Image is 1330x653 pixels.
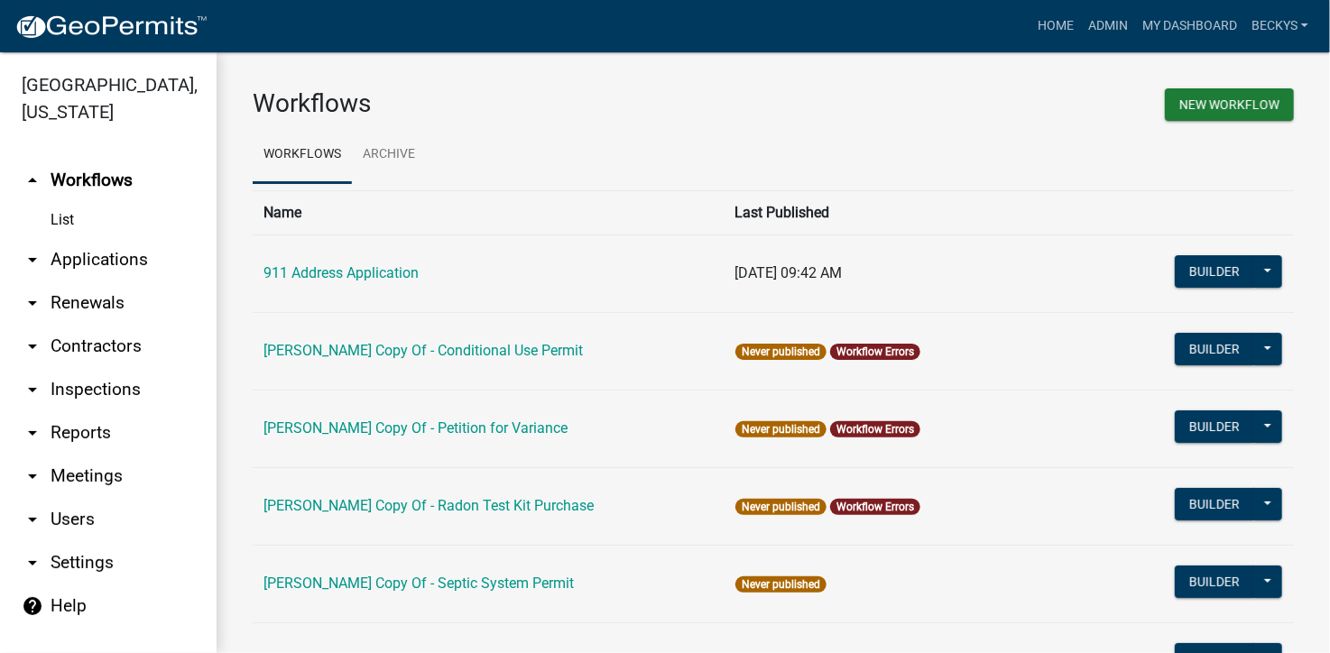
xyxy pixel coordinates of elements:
[735,421,827,437] span: Never published
[1175,255,1254,288] button: Builder
[735,264,843,281] span: [DATE] 09:42 AM
[836,345,914,358] a: Workflow Errors
[735,499,827,515] span: Never published
[253,190,725,235] th: Name
[1135,9,1244,43] a: My Dashboard
[22,292,43,314] i: arrow_drop_down
[22,595,43,617] i: help
[1081,9,1135,43] a: Admin
[1175,333,1254,365] button: Builder
[253,126,352,184] a: Workflows
[1175,566,1254,598] button: Builder
[1165,88,1294,121] button: New Workflow
[22,422,43,444] i: arrow_drop_down
[836,501,914,513] a: Workflow Errors
[1175,410,1254,443] button: Builder
[22,336,43,357] i: arrow_drop_down
[263,419,568,437] a: [PERSON_NAME] Copy Of - Petition for Variance
[725,190,1138,235] th: Last Published
[22,509,43,530] i: arrow_drop_down
[22,379,43,400] i: arrow_drop_down
[22,249,43,271] i: arrow_drop_down
[735,344,827,360] span: Never published
[22,552,43,574] i: arrow_drop_down
[352,126,426,184] a: Archive
[263,497,594,514] a: [PERSON_NAME] Copy Of - Radon Test Kit Purchase
[836,423,914,436] a: Workflow Errors
[1030,9,1081,43] a: Home
[22,170,43,191] i: arrow_drop_up
[263,264,419,281] a: 911 Address Application
[1175,488,1254,520] button: Builder
[735,576,827,593] span: Never published
[22,465,43,487] i: arrow_drop_down
[253,88,760,119] h3: Workflows
[263,575,574,592] a: [PERSON_NAME] Copy Of - Septic System Permit
[263,342,583,359] a: [PERSON_NAME] Copy Of - Conditional Use Permit
[1244,9,1316,43] a: beckys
